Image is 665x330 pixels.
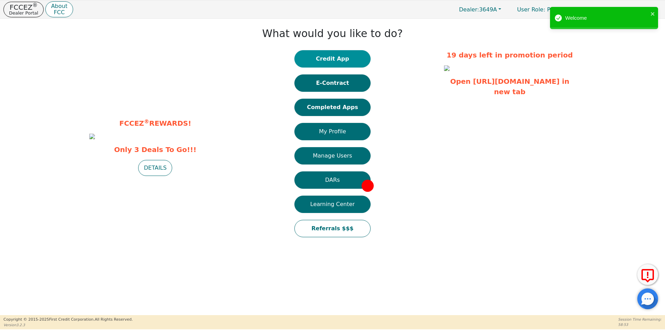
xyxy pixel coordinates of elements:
p: 58:53 [618,322,662,327]
button: close [650,10,655,18]
button: My Profile [294,123,371,140]
button: DETAILS [138,160,172,176]
span: All Rights Reserved. [95,317,133,322]
button: E-Contract [294,74,371,92]
button: 3649A:[PERSON_NAME] [577,4,662,15]
button: Report Error to FCC [637,264,658,285]
a: User Role: Primary [510,3,575,16]
sup: ® [33,2,38,8]
p: FCCEZ REWARDS! [89,118,221,128]
button: FCCEZ®Dealer Portal [3,2,44,17]
img: c9e483af-d23f-497e-9ae0-dd0d3fb965b6 [444,65,450,71]
button: Learning Center [294,196,371,213]
button: DARs [294,171,371,189]
p: Dealer Portal [9,11,38,15]
button: Completed Apps [294,99,371,116]
p: Session Time Remaining: [618,317,662,322]
p: Primary [510,3,575,16]
span: Dealer: [459,6,479,13]
a: Open [URL][DOMAIN_NAME] in new tab [450,77,569,96]
h1: What would you like to do? [262,27,403,40]
span: Only 3 Deals To Go!!! [89,144,221,155]
button: Manage Users [294,147,371,164]
sup: ® [144,118,149,125]
span: 3649A [459,6,497,13]
span: User Role : [517,6,545,13]
p: Version 3.2.3 [3,322,133,328]
button: Credit App [294,50,371,68]
p: 19 days left in promotion period [444,50,576,60]
button: Dealer:3649A [452,4,508,15]
button: AboutFCC [45,1,73,18]
p: Copyright © 2015- 2025 First Credit Corporation. [3,317,133,323]
button: Referrals $$$ [294,220,371,237]
div: Welcome [565,14,648,22]
p: About [51,3,67,9]
p: FCC [51,10,67,15]
p: FCCEZ [9,4,38,11]
img: 20f4c2de-3c45-4872-8438-b17982170f74 [89,134,95,139]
